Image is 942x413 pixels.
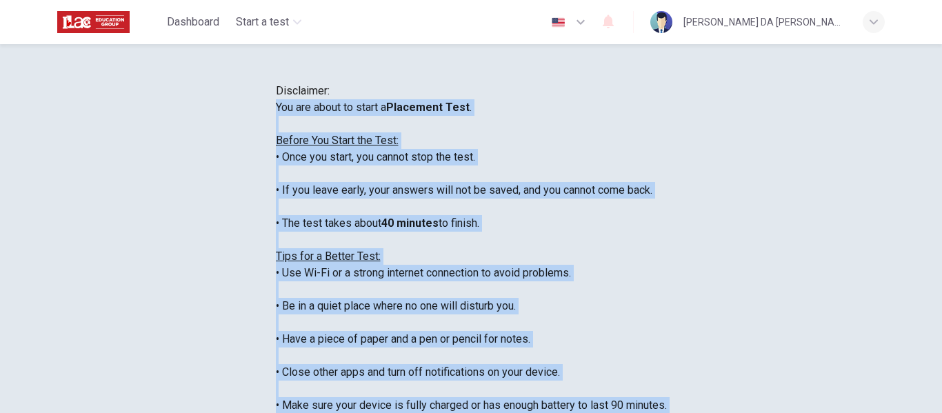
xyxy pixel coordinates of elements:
img: ILAC logo [57,8,130,36]
b: 40 minutes [381,216,439,230]
a: ILAC logo [57,8,161,36]
u: Tips for a Better Test: [276,250,381,263]
button: Dashboard [161,10,225,34]
div: [PERSON_NAME] DA [PERSON_NAME] [683,14,846,30]
span: Start a test [236,14,289,30]
b: Placement Test [386,101,470,114]
u: Before You Start the Test: [276,134,399,147]
img: Profile picture [650,11,672,33]
span: Dashboard [167,14,219,30]
button: Start a test [230,10,307,34]
img: en [550,17,567,28]
span: Disclaimer: [276,84,330,97]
